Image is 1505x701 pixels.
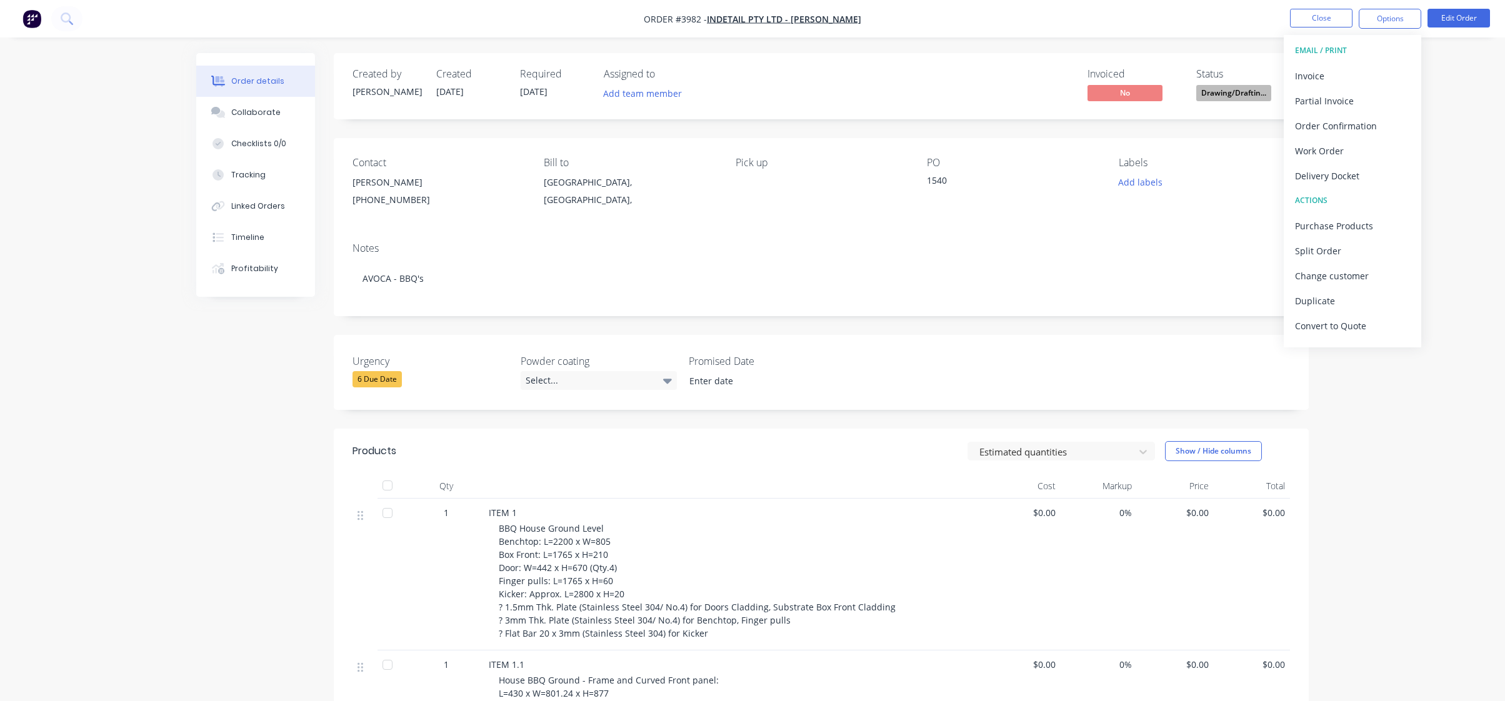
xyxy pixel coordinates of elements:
[1087,85,1162,101] span: No
[1061,474,1137,499] div: Markup
[927,157,1098,169] div: PO
[1295,342,1410,360] div: Archive
[1295,192,1410,209] div: ACTIONS
[1137,474,1214,499] div: Price
[436,86,464,97] span: [DATE]
[521,354,677,369] label: Powder coating
[1142,658,1209,671] span: $0.00
[1066,658,1132,671] span: 0%
[499,522,896,639] span: BBQ House Ground Level Benchtop: L=2200 x W=805 Box Front: L=1765 x H=210 Door: W=442 x H=670 (Qt...
[989,506,1056,519] span: $0.00
[231,76,284,87] div: Order details
[196,66,315,97] button: Order details
[352,68,421,80] div: Created by
[989,658,1056,671] span: $0.00
[231,169,266,181] div: Tracking
[544,174,715,209] div: [GEOGRAPHIC_DATA], [GEOGRAPHIC_DATA],
[231,107,281,118] div: Collaborate
[1219,506,1286,519] span: $0.00
[489,659,524,670] span: ITEM 1.1
[352,191,524,209] div: [PHONE_NUMBER]
[444,658,449,671] span: 1
[231,263,278,274] div: Profitability
[1196,68,1290,80] div: Status
[231,232,264,243] div: Timeline
[544,157,715,169] div: Bill to
[1295,292,1410,310] div: Duplicate
[1066,506,1132,519] span: 0%
[352,354,509,369] label: Urgency
[409,474,484,499] div: Qty
[1111,174,1169,191] button: Add labels
[196,159,315,191] button: Tracking
[689,354,845,369] label: Promised Date
[1295,267,1410,285] div: Change customer
[1196,85,1271,104] button: Drawing/Draftin...
[521,371,677,390] div: Select...
[544,174,715,214] div: [GEOGRAPHIC_DATA], [GEOGRAPHIC_DATA],
[1427,9,1490,27] button: Edit Order
[736,157,907,169] div: Pick up
[1295,167,1410,185] div: Delivery Docket
[681,372,836,390] input: Enter date
[352,259,1290,297] div: AVOCA - BBQ's
[707,13,861,25] a: Indetail Pty Ltd - [PERSON_NAME]
[1087,68,1181,80] div: Invoiced
[520,86,547,97] span: [DATE]
[644,13,707,25] span: Order #3982 -
[984,474,1061,499] div: Cost
[604,68,729,80] div: Assigned to
[352,444,396,459] div: Products
[604,85,689,102] button: Add team member
[1295,217,1410,235] div: Purchase Products
[1295,42,1410,59] div: EMAIL / PRINT
[1295,92,1410,110] div: Partial Invoice
[927,174,1083,191] div: 1540
[1165,441,1262,461] button: Show / Hide columns
[1295,67,1410,85] div: Invoice
[352,242,1290,254] div: Notes
[231,201,285,212] div: Linked Orders
[352,174,524,191] div: [PERSON_NAME]
[520,68,589,80] div: Required
[489,507,517,519] span: ITEM 1
[196,191,315,222] button: Linked Orders
[1219,658,1286,671] span: $0.00
[231,138,286,149] div: Checklists 0/0
[352,371,402,387] div: 6 Due Date
[1214,474,1291,499] div: Total
[22,9,41,28] img: Factory
[352,174,524,214] div: [PERSON_NAME][PHONE_NUMBER]
[1295,117,1410,135] div: Order Confirmation
[1295,142,1410,160] div: Work Order
[444,506,449,519] span: 1
[352,157,524,169] div: Contact
[352,85,421,98] div: [PERSON_NAME]
[1295,242,1410,260] div: Split Order
[436,68,505,80] div: Created
[1290,9,1352,27] button: Close
[1196,85,1271,101] span: Drawing/Draftin...
[1295,317,1410,335] div: Convert to Quote
[1142,506,1209,519] span: $0.00
[196,128,315,159] button: Checklists 0/0
[196,253,315,284] button: Profitability
[196,222,315,253] button: Timeline
[1119,157,1290,169] div: Labels
[196,97,315,128] button: Collaborate
[597,85,689,102] button: Add team member
[1359,9,1421,29] button: Options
